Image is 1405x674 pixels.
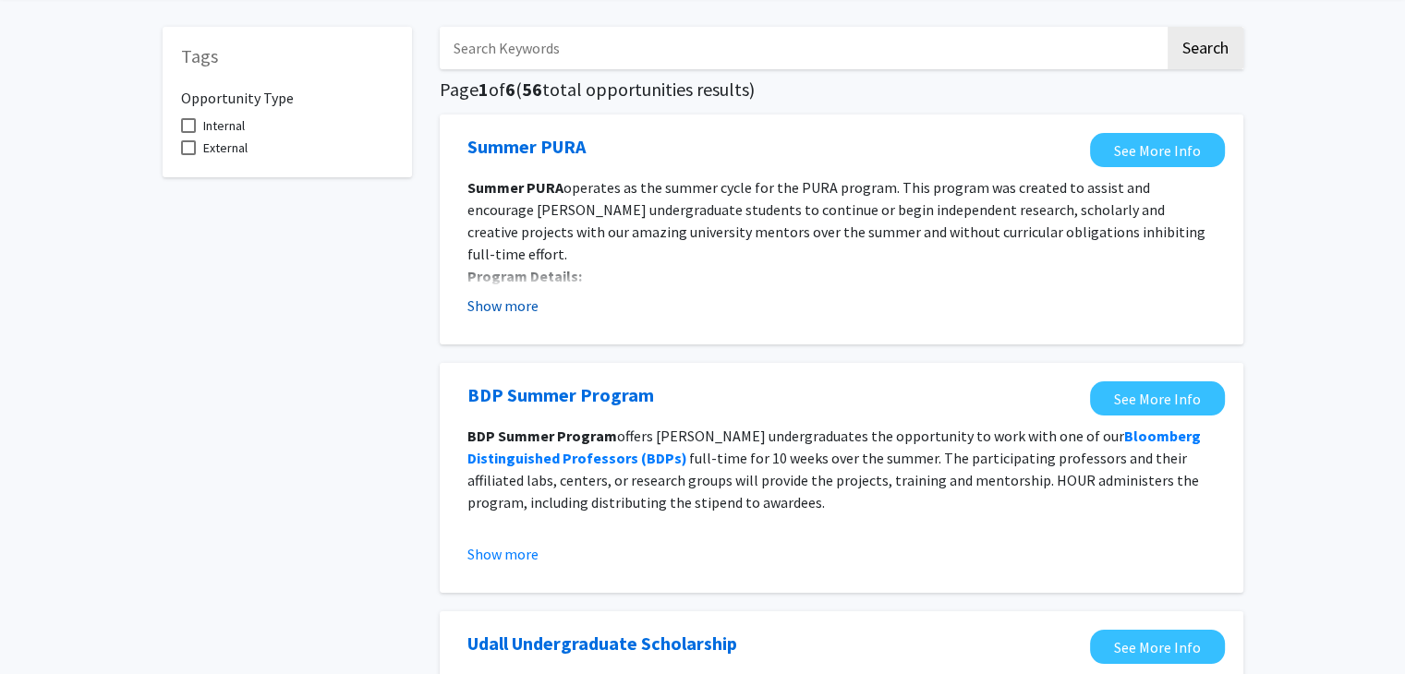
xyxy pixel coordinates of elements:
[1168,27,1243,69] button: Search
[467,178,1205,263] span: operates as the summer cycle for the PURA program. This program was created to assist and encoura...
[467,381,654,409] a: Opens in a new tab
[181,75,394,107] h6: Opportunity Type
[467,543,539,565] button: Show more
[478,78,489,101] span: 1
[467,425,1216,513] p: offers [PERSON_NAME] undergraduates the opportunity to work with one of our full-time for 10 week...
[467,295,539,317] button: Show more
[467,267,582,285] strong: Program Details:
[505,78,515,101] span: 6
[467,133,586,161] a: Opens in a new tab
[440,78,1243,101] h5: Page of ( total opportunities results)
[1090,133,1225,167] a: Opens in a new tab
[522,78,542,101] span: 56
[203,137,248,159] span: External
[1090,381,1225,415] a: Opens in a new tab
[1090,630,1225,664] a: Opens in a new tab
[181,45,394,67] h5: Tags
[14,591,79,660] iframe: Chat
[467,178,563,197] strong: Summer PURA
[467,427,617,445] strong: BDP Summer Program
[467,630,737,657] a: Opens in a new tab
[440,27,1165,69] input: Search Keywords
[203,114,245,137] span: Internal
